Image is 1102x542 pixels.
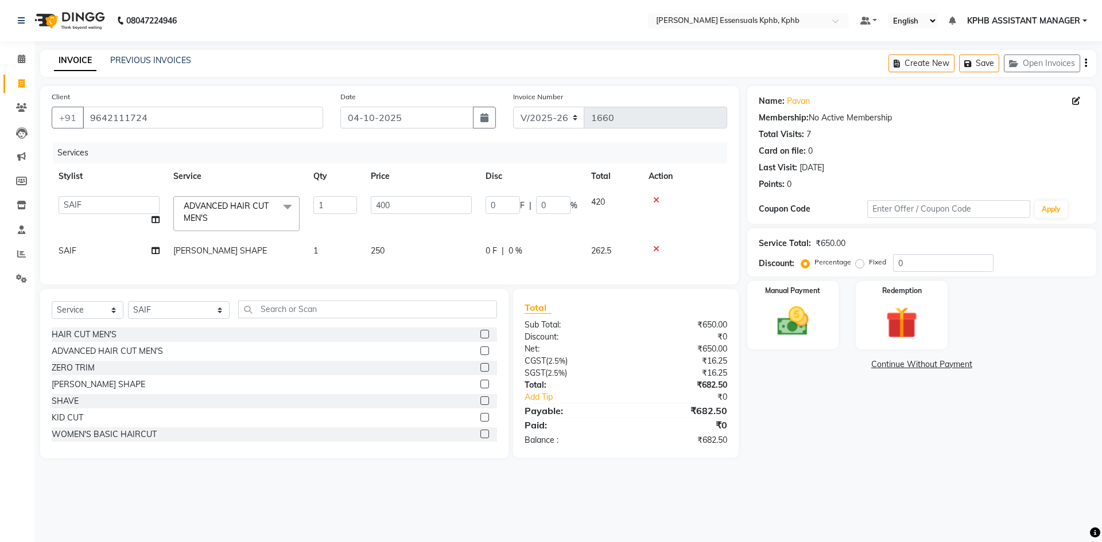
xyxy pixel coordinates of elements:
[808,145,813,157] div: 0
[759,112,1085,124] div: No Active Membership
[516,355,626,367] div: ( )
[876,303,928,342] img: _gift.svg
[759,203,867,215] div: Coupon Code
[52,163,166,189] th: Stylist
[591,245,611,256] span: 262.5
[888,54,954,72] button: Create New
[529,200,531,212] span: |
[52,362,95,374] div: ZERO TRIM
[967,15,1080,27] span: KPHB ASSISTANT MANAGER
[759,162,797,174] div: Last Visit:
[513,92,563,102] label: Invoice Number
[882,286,922,296] label: Redemption
[814,257,851,267] label: Percentage
[787,95,810,107] a: Pavan
[184,201,269,223] span: ADVANCED HAIR CUT MEN'S
[502,245,504,257] span: |
[642,163,727,189] th: Action
[313,245,318,256] span: 1
[29,5,108,37] img: logo
[816,237,845,249] div: ₹650.00
[759,237,811,249] div: Service Total:
[644,391,735,403] div: ₹0
[626,379,735,391] div: ₹682.50
[759,178,785,190] div: Points:
[516,367,626,379] div: ( )
[1035,201,1068,218] button: Apply
[59,245,76,256] span: SAIF
[626,418,735,432] div: ₹0
[509,245,522,257] span: 0 %
[759,258,794,270] div: Discount:
[750,358,1094,371] a: Continue Without Payment
[52,92,70,102] label: Client
[364,163,479,189] th: Price
[52,345,163,357] div: ADVANCED HAIR CUT MEN'S
[591,197,605,207] span: 420
[479,163,584,189] th: Disc
[959,54,999,72] button: Save
[126,5,177,37] b: 08047224946
[516,379,626,391] div: Total:
[626,404,735,418] div: ₹682.50
[54,50,96,71] a: INVOICE
[52,107,84,128] button: +91
[520,200,525,212] span: F
[869,257,886,267] label: Fixed
[110,55,191,65] a: PREVIOUS INVOICES
[208,213,213,223] a: x
[759,112,809,124] div: Membership:
[371,245,385,256] span: 250
[867,200,1030,218] input: Enter Offer / Coupon Code
[516,434,626,446] div: Balance :
[516,391,644,403] a: Add Tip
[52,395,79,407] div: SHAVE
[516,331,626,343] div: Discount:
[626,355,735,367] div: ₹16.25
[306,163,364,189] th: Qty
[83,107,323,128] input: Search by Name/Mobile/Email/Code
[516,418,626,432] div: Paid:
[516,319,626,331] div: Sub Total:
[765,286,820,296] label: Manual Payment
[626,319,735,331] div: ₹650.00
[626,343,735,355] div: ₹650.00
[525,368,545,378] span: SGST
[525,356,546,366] span: CGST
[52,428,157,440] div: WOMEN'S BASIC HAIRCUT
[800,162,824,174] div: [DATE]
[759,95,785,107] div: Name:
[548,356,565,365] span: 2.5%
[626,367,735,379] div: ₹16.25
[52,379,145,391] div: [PERSON_NAME] SHAPE
[525,302,551,314] span: Total
[516,404,626,418] div: Payable:
[340,92,356,102] label: Date
[759,145,806,157] div: Card on file:
[787,178,791,190] div: 0
[626,331,735,343] div: ₹0
[759,128,804,141] div: Total Visits:
[166,163,306,189] th: Service
[806,128,811,141] div: 7
[52,329,117,341] div: HAIR CUT MEN'S
[173,245,267,256] span: [PERSON_NAME] SHAPE
[584,163,642,189] th: Total
[52,412,83,424] div: KID CUT
[486,245,497,257] span: 0 F
[1004,54,1080,72] button: Open Invoices
[626,434,735,446] div: ₹682.50
[767,303,819,340] img: _cash.svg
[53,142,736,163] div: Services
[548,368,565,377] span: 2.5%
[516,343,626,355] div: Net:
[571,200,577,212] span: %
[238,301,497,318] input: Search or Scan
